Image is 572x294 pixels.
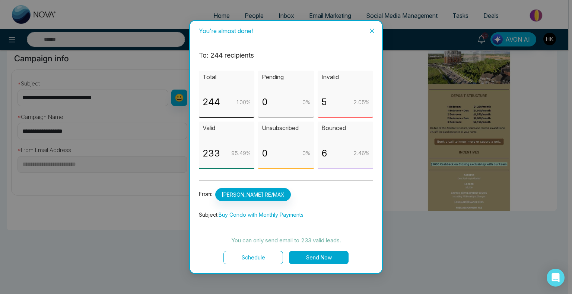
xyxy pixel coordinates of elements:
[353,98,369,106] p: 2.05 %
[289,251,349,264] button: Send Now
[223,251,283,264] button: Schedule
[231,149,251,157] p: 95.49 %
[203,123,251,133] p: Valid
[302,149,310,157] p: 0 %
[219,211,304,218] span: Buy Condo with Monthly Payments
[362,21,382,41] button: Close
[321,95,327,109] p: 5
[321,123,369,133] p: Bounced
[203,146,220,161] p: 233
[203,72,251,82] p: Total
[199,50,373,61] p: To: 244 recipient s
[199,211,373,219] p: Subject:
[199,236,373,245] p: You can only send email to 233 valid leads.
[262,146,268,161] p: 0
[262,72,310,82] p: Pending
[199,27,373,35] div: You're almost done!
[262,95,268,109] p: 0
[302,98,310,106] p: 0 %
[236,98,251,106] p: 100 %
[547,269,565,287] div: Open Intercom Messenger
[215,188,291,201] span: [PERSON_NAME] RE/MAX
[321,72,369,82] p: Invalid
[353,149,369,157] p: 2.46 %
[369,28,375,34] span: close
[203,95,220,109] p: 244
[262,123,310,133] p: Unsubscribed
[199,188,373,201] p: From:
[321,146,327,161] p: 6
